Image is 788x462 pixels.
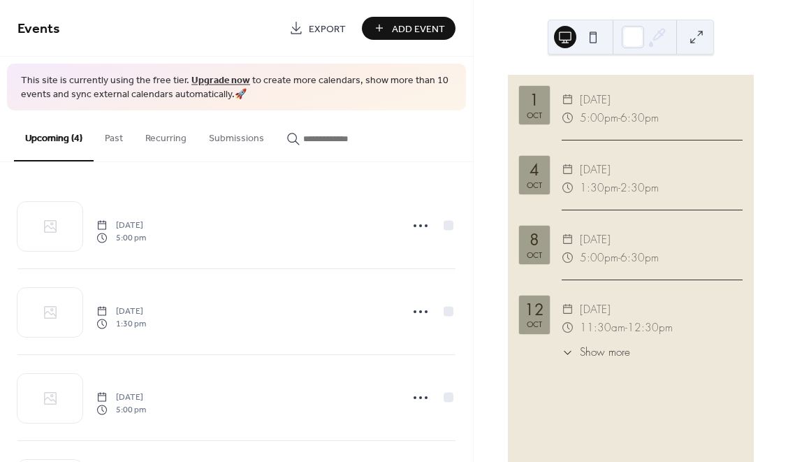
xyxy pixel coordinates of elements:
span: 5:00pm [580,249,618,267]
button: ​Show more [562,345,630,361]
div: Oct [527,111,542,119]
span: [DATE] [96,391,146,403]
span: Add Event [392,22,445,36]
div: ​ [562,109,574,127]
span: [DATE] [580,91,611,109]
button: Submissions [198,110,275,160]
span: 1:30pm [580,179,618,197]
span: [DATE] [96,305,146,317]
div: Oct [527,320,542,328]
div: 12 [525,302,544,317]
span: Export [309,22,346,36]
span: 11:30am [580,319,625,337]
span: Events [17,15,60,43]
div: ​ [562,301,574,319]
div: 8 [530,232,539,247]
span: 2:30pm [620,179,659,197]
div: ​ [562,249,574,267]
div: ​ [562,91,574,109]
button: Past [94,110,134,160]
span: 5:00 pm [96,404,146,417]
span: 5:00pm [580,109,618,127]
span: - [618,249,620,267]
a: Export [279,17,356,40]
span: Show more [580,345,630,361]
span: 5:00 pm [96,232,146,245]
span: [DATE] [96,219,146,231]
a: Upgrade now [191,71,250,90]
span: - [625,319,627,337]
span: 6:30pm [620,249,659,267]
span: 1:30 pm [96,318,146,331]
span: - [618,179,620,197]
div: ​ [562,319,574,337]
div: Oct [527,181,542,189]
div: ​ [562,231,574,249]
div: ​ [562,161,574,179]
span: [DATE] [580,301,611,319]
span: [DATE] [580,231,611,249]
span: This site is currently using the free tier. to create more calendars, show more than 10 events an... [21,74,452,101]
span: - [618,109,620,127]
div: 1 [530,92,539,108]
span: [DATE] [580,161,611,179]
div: Oct [527,251,542,259]
button: Add Event [362,17,455,40]
div: ​ [562,179,574,197]
div: ​ [562,345,574,361]
div: 4 [530,162,539,178]
span: 12:30pm [627,319,673,337]
span: 6:30pm [620,109,659,127]
button: Recurring [134,110,198,160]
button: Upcoming (4) [14,110,94,161]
